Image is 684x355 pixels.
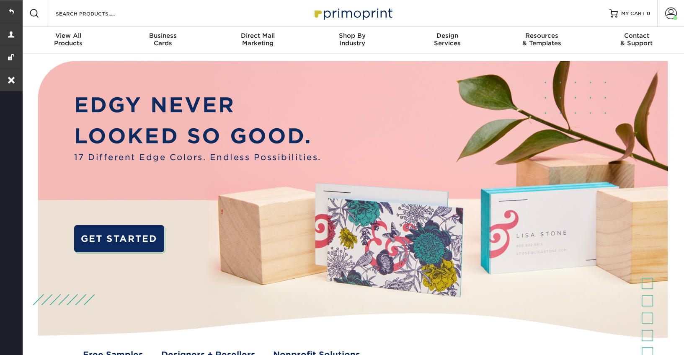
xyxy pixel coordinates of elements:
[21,32,116,47] div: Products
[305,32,400,39] span: Shop By
[210,27,305,54] a: Direct MailMarketing
[21,27,116,54] a: View AllProducts
[311,4,395,22] img: Primoprint
[647,10,650,16] span: 0
[74,151,321,163] span: 17 Different Edge Colors. Endless Possibilities.
[210,32,305,39] span: Direct Mail
[305,32,400,47] div: Industry
[589,32,684,39] span: Contact
[116,27,210,54] a: BusinessCards
[21,32,116,39] span: View All
[74,90,321,120] p: EDGY NEVER
[305,27,400,54] a: Shop ByIndustry
[589,32,684,47] div: & Support
[74,225,164,252] a: GET STARTED
[495,32,589,47] div: & Templates
[495,32,589,39] span: Resources
[210,32,305,47] div: Marketing
[400,32,495,39] span: Design
[621,10,645,17] span: MY CART
[589,27,684,54] a: Contact& Support
[74,121,321,151] p: LOOKED SO GOOD.
[495,27,589,54] a: Resources& Templates
[116,32,210,47] div: Cards
[116,32,210,39] span: Business
[55,8,137,18] input: SEARCH PRODUCTS.....
[400,32,495,47] div: Services
[400,27,495,54] a: DesignServices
